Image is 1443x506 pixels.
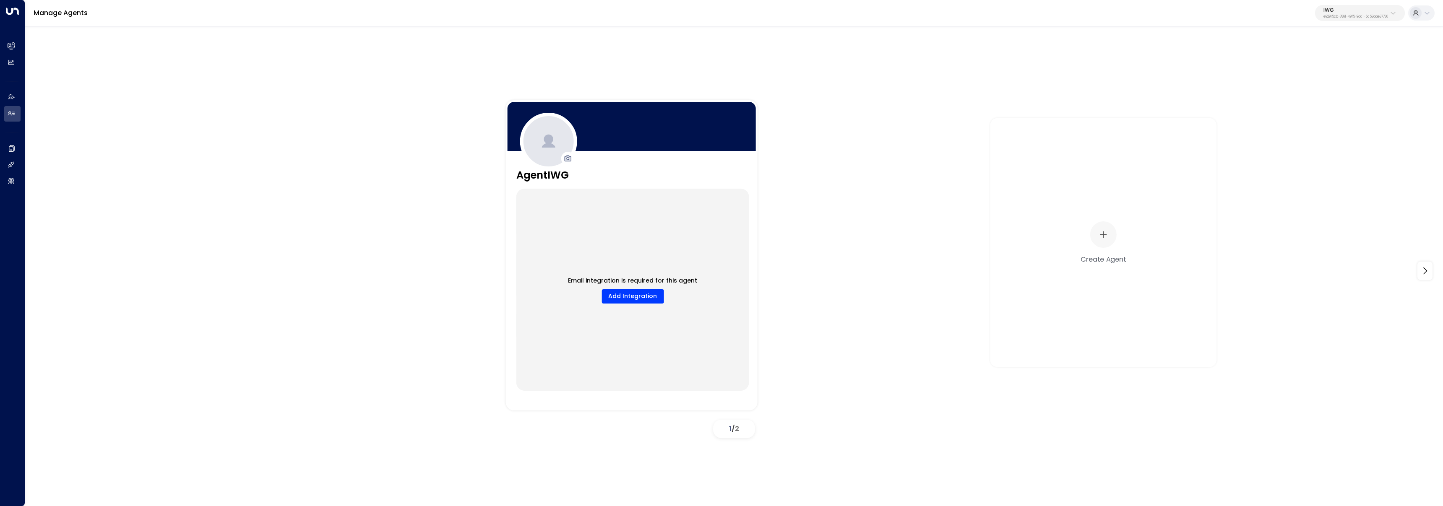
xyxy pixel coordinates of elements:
span: 2 [735,424,739,433]
p: Email integration is required for this agent [568,276,697,285]
div: Create Agent [1081,254,1126,264]
p: IWG [1323,8,1388,13]
div: / [713,420,755,438]
span: 1 [729,424,732,433]
a: Manage Agents [34,8,88,18]
p: e92915cb-7661-49f5-9dc1-5c58aae37760 [1323,15,1388,18]
button: Add Integration [602,289,664,304]
h3: AgentIWG [516,168,569,183]
button: IWGe92915cb-7661-49f5-9dc1-5c58aae37760 [1315,5,1405,21]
